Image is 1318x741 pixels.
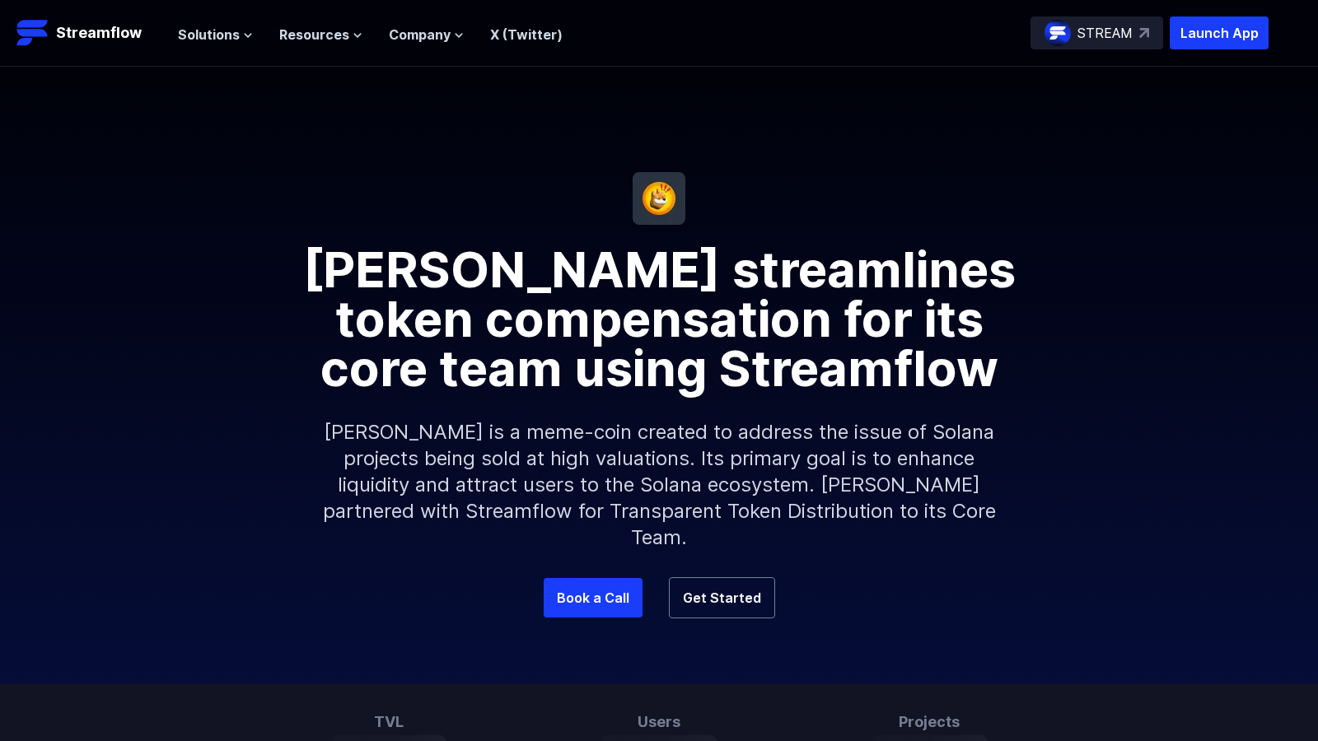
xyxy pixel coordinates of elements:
a: STREAM [1031,16,1163,49]
img: top-right-arrow.svg [1139,28,1149,38]
img: Streamflow Logo [16,16,49,49]
a: Streamflow [16,16,161,49]
a: Book a Call [544,578,643,617]
span: Company [389,25,451,44]
span: Resources [279,25,349,44]
h3: Users [601,711,717,734]
p: STREAM [1077,23,1133,43]
button: Company [389,25,464,44]
a: Get Started [669,577,775,618]
img: Bonk [633,172,685,225]
p: Streamflow [56,21,142,44]
h1: [PERSON_NAME] streamlines token compensation for its core team using Streamflow [264,225,1054,393]
p: [PERSON_NAME] is a meme-coin created to address the issue of Solana projects being sold at high v... [305,393,1013,577]
h3: Projects [872,711,987,734]
img: streamflow-logo-circle.png [1045,20,1071,46]
h3: TVL [331,711,446,734]
button: Solutions [178,25,253,44]
a: X (Twitter) [490,26,563,43]
button: Resources [279,25,362,44]
span: Solutions [178,25,240,44]
button: Launch App [1170,16,1269,49]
